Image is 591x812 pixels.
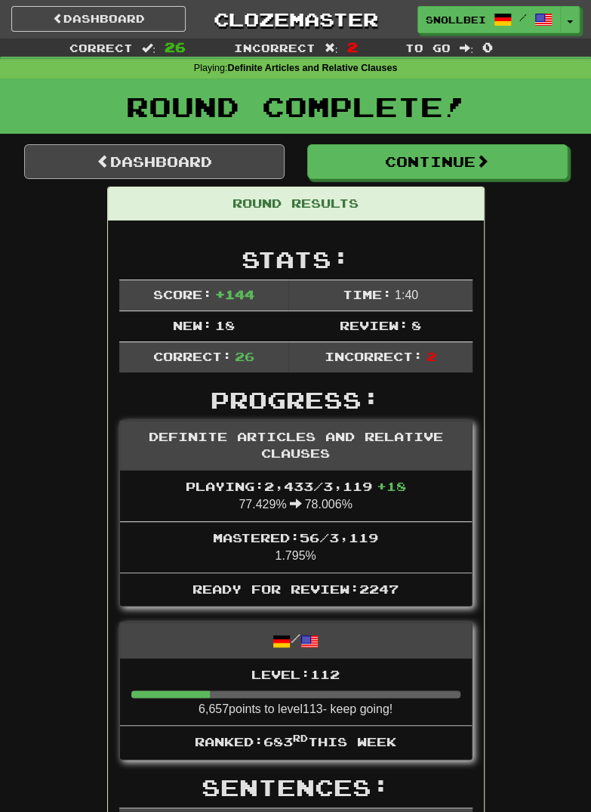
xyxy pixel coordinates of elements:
[405,42,451,54] span: To go
[208,6,383,32] a: Clozemaster
[519,12,527,23] span: /
[120,471,472,522] li: 77.429% 78.006%
[395,289,418,301] span: 1 : 40
[460,42,473,53] span: :
[119,247,472,272] h2: Stats:
[482,39,493,54] span: 0
[120,659,472,727] li: 6,657 points to level 113 - keep going!
[426,349,436,363] span: 2
[325,42,338,53] span: :
[142,42,155,53] span: :
[325,349,423,363] span: Incorrect:
[213,530,378,545] span: Mastered: 56 / 3,119
[120,521,472,573] li: 1.795%
[119,775,472,800] h2: Sentences:
[120,622,472,658] div: /
[120,421,472,471] div: Definite Articles and Relative Clauses
[227,63,397,73] strong: Definite Articles and Relative Clauses
[119,387,472,412] h2: Progress:
[215,318,235,332] span: 18
[346,39,357,54] span: 2
[251,667,340,681] span: Level: 112
[186,479,406,493] span: Playing: 2,433 / 3,119
[152,287,211,301] span: Score:
[235,349,254,363] span: 26
[307,144,568,179] button: Continue
[195,734,396,749] span: Ranked: 683 this week
[234,42,316,54] span: Incorrect
[165,39,186,54] span: 26
[192,582,399,596] span: Ready for Review: 2247
[417,6,561,33] a: Snollbeir /
[108,187,484,221] div: Round Results
[5,91,586,122] h1: Round Complete!
[339,318,408,332] span: Review:
[342,287,391,301] span: Time:
[293,733,308,743] sup: rd
[426,13,486,26] span: Snollbeir
[172,318,211,332] span: New:
[215,287,254,301] span: + 144
[69,42,133,54] span: Correct
[377,479,406,493] span: + 18
[152,349,231,363] span: Correct:
[411,318,421,332] span: 8
[11,6,186,32] a: Dashboard
[24,144,285,179] a: Dashboard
